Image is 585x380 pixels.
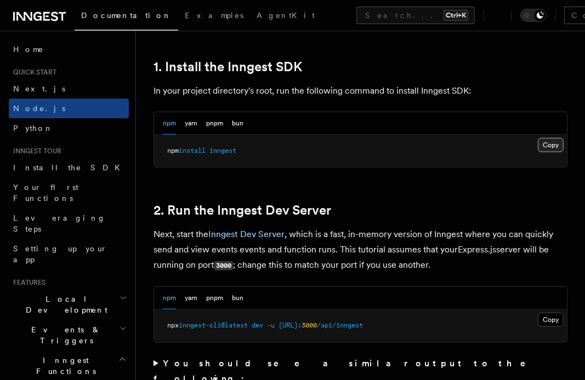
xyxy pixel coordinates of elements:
[232,112,243,135] button: bun
[9,68,56,77] span: Quick start
[214,261,233,270] code: 3000
[257,11,315,20] span: AgentKit
[520,9,547,22] button: Toggle dark mode
[208,229,285,239] a: Inngest Dev Server
[154,83,567,99] p: In your project directory's root, run the following command to install Inngest SDK:
[154,227,567,273] p: Next, start the , which is a fast, in-memory version of Inngest where you can quickly send and vi...
[9,177,129,208] a: Your first Functions
[9,239,129,269] a: Setting up your app
[163,287,176,309] button: npm
[9,118,129,138] a: Python
[209,147,236,154] span: inngest
[185,112,197,135] button: yarn
[9,320,129,350] button: Events & Triggers
[13,84,65,93] span: Next.js
[75,3,178,31] a: Documentation
[302,321,317,329] span: 3000
[444,10,468,21] kbd: Ctrl+K
[9,39,129,59] a: Home
[9,99,129,118] a: Node.js
[13,104,65,113] span: Node.js
[252,321,263,329] span: dev
[279,321,302,329] span: [URL]:
[317,321,363,329] span: /api/inngest
[9,208,129,239] a: Leveraging Steps
[9,293,120,315] span: Local Development
[250,3,321,30] a: AgentKit
[167,321,179,329] span: npx
[9,355,118,377] span: Inngest Functions
[9,158,129,177] a: Install the SDK
[13,244,107,264] span: Setting up your app
[9,278,46,287] span: Features
[13,163,127,172] span: Install the SDK
[9,324,120,346] span: Events & Triggers
[154,59,302,74] a: 1. Install the Inngest SDK
[538,138,564,152] button: Copy
[178,3,250,30] a: Examples
[163,112,176,135] button: npm
[538,313,564,327] button: Copy
[206,112,223,135] button: pnpm
[185,287,197,309] button: yarn
[81,11,172,20] span: Documentation
[179,147,206,154] span: install
[167,147,179,154] span: npm
[185,11,243,20] span: Examples
[356,7,475,24] button: Search...Ctrl+K
[13,183,78,203] span: Your first Functions
[9,289,129,320] button: Local Development
[232,287,243,309] button: bun
[13,124,53,133] span: Python
[13,214,106,233] span: Leveraging Steps
[9,147,61,156] span: Inngest tour
[206,287,223,309] button: pnpm
[154,203,331,218] a: 2. Run the Inngest Dev Server
[267,321,275,329] span: -u
[179,321,248,329] span: inngest-cli@latest
[9,79,129,99] a: Next.js
[13,44,44,55] span: Home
